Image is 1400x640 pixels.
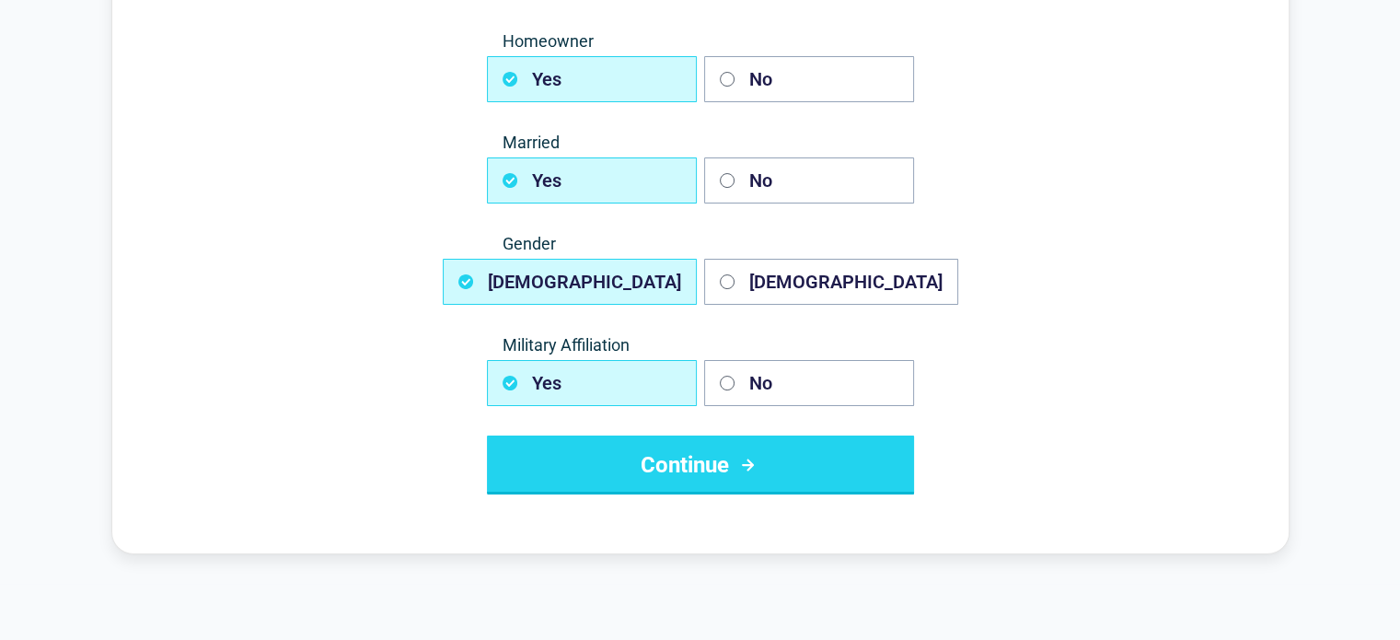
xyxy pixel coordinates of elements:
[487,56,697,102] button: Yes
[704,259,958,305] button: [DEMOGRAPHIC_DATA]
[487,30,914,52] span: Homeowner
[704,56,914,102] button: No
[704,157,914,204] button: No
[487,360,697,406] button: Yes
[487,436,914,495] button: Continue
[487,334,914,356] span: Military Affiliation
[443,259,697,305] button: [DEMOGRAPHIC_DATA]
[487,233,914,255] span: Gender
[704,360,914,406] button: No
[487,157,697,204] button: Yes
[487,132,914,154] span: Married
